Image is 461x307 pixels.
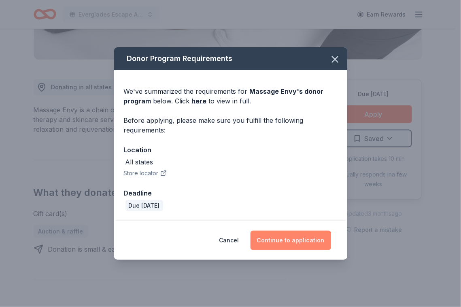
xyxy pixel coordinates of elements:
[124,116,338,135] div: Before applying, please make sure you fulfill the following requirements:
[124,86,338,106] div: We've summarized the requirements for below. Click to view in full.
[219,231,239,250] button: Cancel
[114,47,347,70] div: Donor Program Requirements
[124,168,167,178] button: Store locator
[125,157,153,167] div: All states
[251,231,331,250] button: Continue to application
[124,145,338,155] div: Location
[124,188,338,198] div: Deadline
[192,96,207,106] a: here
[125,200,163,211] div: Due [DATE]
